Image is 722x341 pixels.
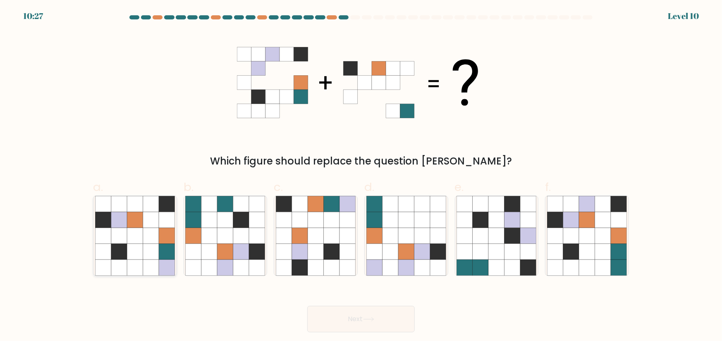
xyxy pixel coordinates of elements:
[184,179,194,195] span: b.
[274,179,283,195] span: c.
[23,10,43,22] div: 10:27
[455,179,464,195] span: e.
[668,10,699,22] div: Level 10
[93,179,103,195] span: a.
[545,179,551,195] span: f.
[98,154,624,169] div: Which figure should replace the question [PERSON_NAME]?
[307,306,415,332] button: Next
[364,179,374,195] span: d.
